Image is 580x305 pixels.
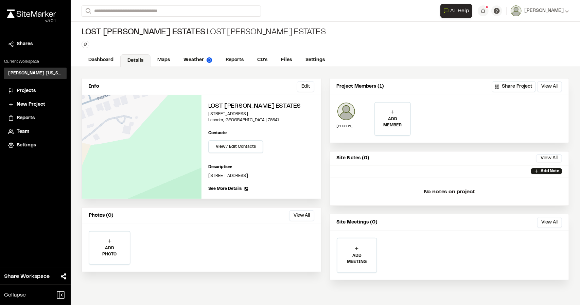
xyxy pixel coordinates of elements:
[208,164,314,170] p: Description:
[250,54,274,67] a: CD's
[4,291,26,299] span: Collapse
[4,272,50,281] span: Share Workspace
[299,54,332,67] a: Settings
[492,81,536,92] button: Share Project
[337,124,356,129] p: [PERSON_NAME]
[297,81,314,92] button: Edit
[208,186,242,192] span: See More Details
[335,181,564,203] p: No notes on project
[8,114,63,122] a: Reports
[17,40,33,48] span: Shares
[8,40,63,48] a: Shares
[151,54,177,67] a: Maps
[177,54,219,67] a: Weather
[375,116,410,128] p: ADD MEMBER
[537,217,562,228] button: View All
[17,87,36,95] span: Projects
[17,101,45,108] span: New Project
[337,83,384,90] p: Project Members (1)
[82,27,326,38] div: Lost [PERSON_NAME] Estates
[337,219,378,226] p: Site Meetings (0)
[208,117,314,123] p: Leander , [GEOGRAPHIC_DATA] 78641
[207,57,212,63] img: precipai.png
[274,54,299,67] a: Files
[8,70,63,76] h3: [PERSON_NAME] [US_STATE]
[337,253,377,265] p: ADD MEETING
[82,41,89,48] button: Edit Tags
[89,245,130,257] p: ADD PHOTO
[511,5,522,16] img: User
[536,154,562,162] button: View All
[4,59,67,65] p: Current Workspace
[541,168,559,174] p: Add Note
[289,210,314,221] button: View All
[208,111,314,117] p: [STREET_ADDRESS]
[8,142,63,149] a: Settings
[7,10,56,18] img: rebrand.png
[17,142,36,149] span: Settings
[8,87,63,95] a: Projects
[82,5,94,17] button: Search
[219,54,250,67] a: Reports
[89,212,113,219] p: Photos (0)
[337,102,356,121] img: Kyle Marquez
[17,128,29,136] span: Team
[208,130,227,136] p: Contacts:
[82,27,205,38] span: Lost [PERSON_NAME] Estates
[120,54,151,67] a: Details
[511,5,569,16] button: [PERSON_NAME]
[440,4,472,18] button: Open AI Assistant
[524,7,564,15] span: [PERSON_NAME]
[337,155,370,162] p: Site Notes (0)
[208,173,314,179] p: [STREET_ADDRESS]
[208,140,263,153] button: View / Edit Contacts
[537,81,562,92] button: View All
[208,102,314,111] h2: Lost [PERSON_NAME] Estates
[17,114,35,122] span: Reports
[82,54,120,67] a: Dashboard
[7,18,56,24] div: Oh geez...please don't...
[440,4,475,18] div: Open AI Assistant
[89,83,99,90] p: Info
[450,7,469,15] span: AI Help
[8,128,63,136] a: Team
[8,101,63,108] a: New Project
